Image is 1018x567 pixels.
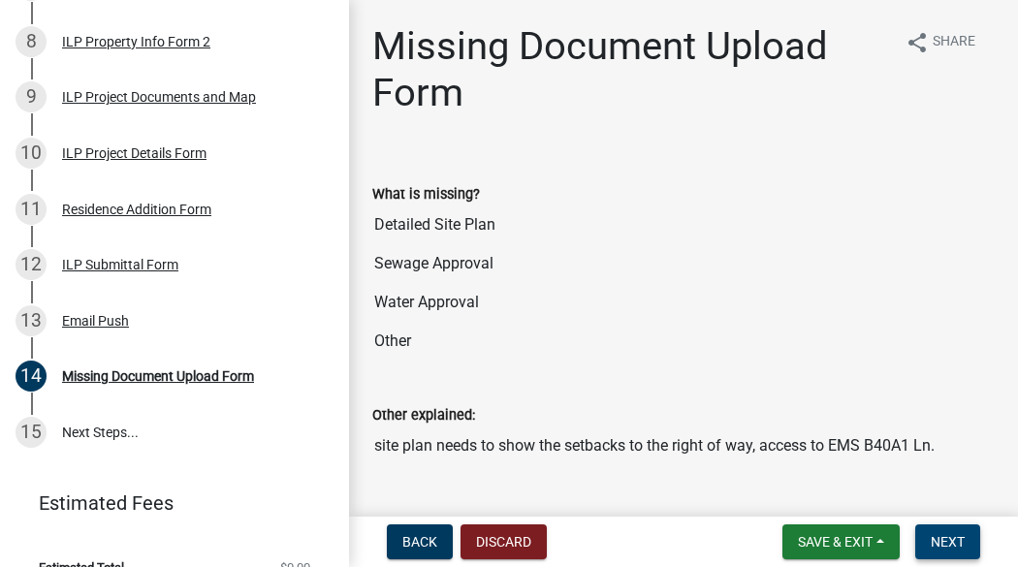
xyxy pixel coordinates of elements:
[387,524,453,559] button: Back
[62,146,207,160] div: ILP Project Details Form
[62,90,256,104] div: ILP Project Documents and Map
[890,23,991,61] button: shareShare
[16,194,47,225] div: 11
[16,249,47,280] div: 12
[16,361,47,392] div: 14
[372,409,475,423] label: Other explained:
[16,138,47,169] div: 10
[372,426,995,558] textarea: site plan needs to show the setbacks to the right of way, access to EMS B40A1 Ln.
[16,305,47,336] div: 13
[62,203,211,216] div: Residence Addition Form
[16,484,318,522] a: Estimated Fees
[906,31,929,54] i: share
[931,534,965,550] span: Next
[62,35,210,48] div: ILP Property Info Form 2
[16,26,47,57] div: 8
[62,314,129,328] div: Email Push
[62,369,254,383] div: Missing Document Upload Form
[798,534,873,550] span: Save & Exit
[461,524,547,559] button: Discard
[782,524,900,559] button: Save & Exit
[16,417,47,448] div: 15
[402,534,437,550] span: Back
[915,524,980,559] button: Next
[933,31,975,54] span: Share
[372,188,480,202] label: What is missing?
[372,23,890,116] h1: Missing Document Upload Form
[16,81,47,112] div: 9
[62,258,178,271] div: ILP Submittal Form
